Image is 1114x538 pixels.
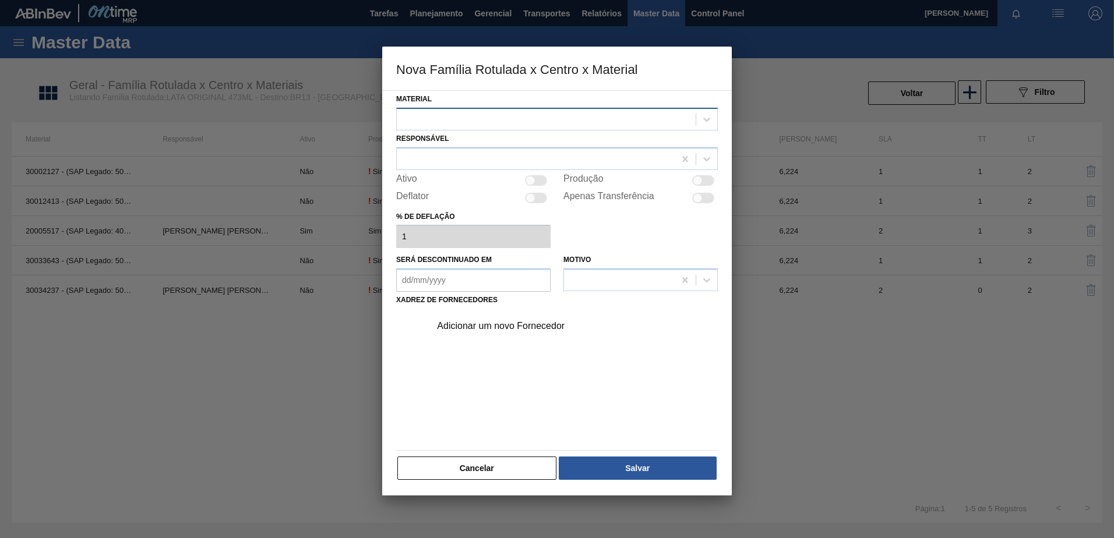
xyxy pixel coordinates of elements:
label: Produção [563,174,604,187]
button: Salvar [559,456,717,480]
label: Xadrez de Fornecedores [396,296,498,304]
label: % de deflação [396,208,551,225]
label: Será descontinuado em [396,256,492,264]
div: Adicionar um novo Fornecedor [437,321,665,331]
label: Responsável [396,134,449,143]
label: Deflator [396,191,429,205]
label: Material [396,95,432,103]
h3: Nova Família Rotulada x Centro x Material [382,47,732,91]
label: Motivo [563,256,591,264]
button: Cancelar [397,456,556,480]
label: Ativo [396,174,417,187]
label: Apenas Transferência [563,191,654,205]
input: dd/mm/yyyy [396,268,551,292]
